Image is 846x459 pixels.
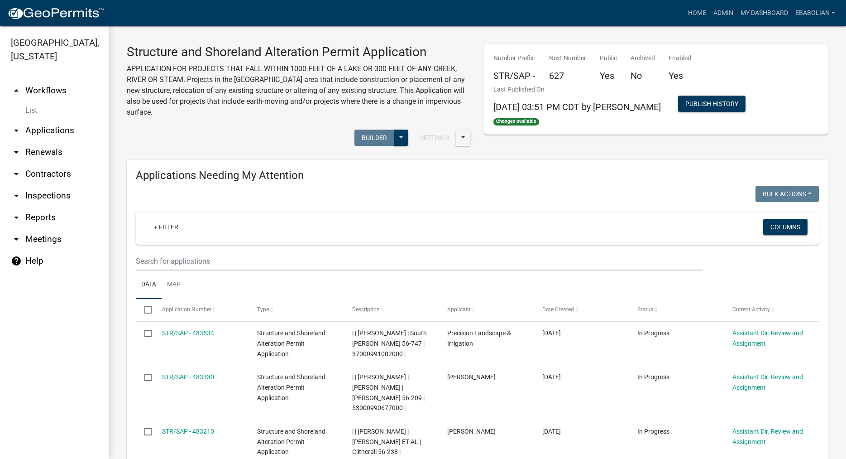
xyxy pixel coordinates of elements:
p: Enabled [669,53,691,63]
p: Next Number [549,53,586,63]
span: Date Created [542,306,574,313]
h5: 627 [549,70,586,81]
span: [DATE] 03:51 PM CDT by [PERSON_NAME] [493,101,661,112]
i: arrow_drop_down [11,169,22,179]
a: STR/SAP - 483330 [162,373,214,381]
datatable-header-cell: Current Activity [724,299,819,321]
span: Structure and Shoreland Alteration Permit Application [257,373,325,401]
h5: Yes [669,70,691,81]
span: Status [637,306,653,313]
datatable-header-cell: Application Number [153,299,248,321]
i: help [11,256,22,266]
i: arrow_drop_down [11,212,22,223]
span: Changes available [493,118,540,126]
span: 09/24/2025 [542,329,561,337]
span: 09/24/2025 [542,373,561,381]
a: Admin [710,5,737,22]
span: Structure and Shoreland Alteration Permit Application [257,428,325,456]
button: Publish History [678,96,746,112]
span: Application Number [162,306,211,313]
p: Archived [631,53,655,63]
i: arrow_drop_down [11,125,22,136]
h4: Applications Needing My Attention [136,169,819,182]
button: Bulk Actions [755,186,819,202]
i: arrow_drop_down [11,147,22,158]
h5: STR/SAP - [493,70,535,81]
h5: No [631,70,655,81]
datatable-header-cell: Date Created [534,299,629,321]
span: Type [257,306,269,313]
p: APPLICATION FOR PROJECTS THAT FALL WITHIN 1000 FEET OF A LAKE OR 300 FEET OF ANY CREEK, RIVER OR ... [127,63,471,118]
span: John schad [447,373,496,381]
span: James Rekow [447,428,496,435]
a: Home [684,5,710,22]
span: | | JOHN T SCHAD | DEBORAH V JOHNSON-SCHAD | Buchanan 56-209 | 53000990677000 | [352,373,425,411]
button: Builder [354,130,394,146]
a: Map [162,271,186,300]
p: Public [600,53,617,63]
a: STR/SAP - 483534 [162,329,214,337]
i: arrow_drop_up [11,85,22,96]
span: In Progress [637,329,669,337]
a: + Filter [147,219,186,235]
span: Structure and Shoreland Alteration Permit Application [257,329,325,358]
a: Data [136,271,162,300]
i: arrow_drop_down [11,234,22,245]
a: STR/SAP - 483210 [162,428,214,435]
input: Search for applications [136,252,703,271]
span: Description [352,306,380,313]
h3: Structure and Shoreland Alteration Permit Application [127,44,471,60]
wm-modal-confirm: Workflow Publish History [678,101,746,108]
datatable-header-cell: Applicant [439,299,534,321]
span: In Progress [637,428,669,435]
span: 09/24/2025 [542,428,561,435]
p: Number Prefix [493,53,535,63]
a: Assistant Dir. Review and Assignment [732,329,803,347]
p: Last Published On [493,85,661,94]
button: Settings [413,130,456,146]
button: Columns [763,219,808,235]
i: arrow_drop_down [11,190,22,201]
datatable-header-cell: Select [136,299,153,321]
span: Current Activity [732,306,770,313]
span: | | ELLEN M IVERSON | South Lida 56-747 | 37000991002000 | [352,329,427,358]
a: ebabolian [792,5,839,22]
span: In Progress [637,373,669,381]
datatable-header-cell: Description [344,299,439,321]
a: My Dashboard [737,5,792,22]
span: Applicant [447,306,471,313]
h5: Yes [600,70,617,81]
datatable-header-cell: Type [248,299,343,321]
span: Precision Landscape & Irrigation [447,329,511,347]
a: Assistant Dir. Review and Assignment [732,373,803,391]
a: Assistant Dir. Review and Assignment [732,428,803,445]
datatable-header-cell: Status [629,299,724,321]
